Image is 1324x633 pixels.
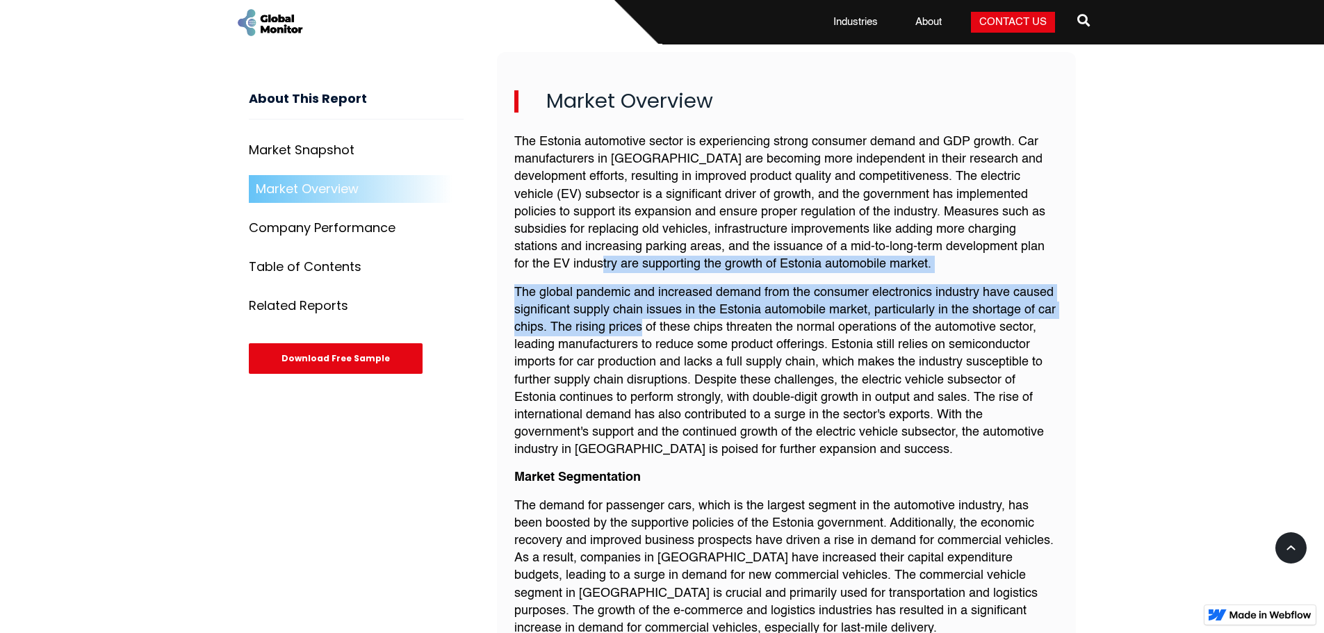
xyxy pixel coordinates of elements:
div: Market Overview [256,183,359,197]
a: Table of Contents [249,254,464,281]
a: About [907,15,950,29]
div: Market Snapshot [249,144,354,158]
div: Company Performance [249,222,395,236]
h3: About This Report [249,92,464,120]
a: Market Snapshot [249,137,464,165]
a:  [1077,8,1090,36]
p: The global pandemic and increased demand from the consumer electronics industry have caused signi... [514,284,1059,459]
div: Related Reports [249,299,348,313]
a: Related Reports [249,293,464,320]
a: Market Overview [249,176,464,204]
a: Industries [825,15,886,29]
a: Contact Us [971,12,1055,33]
img: Made in Webflow [1229,611,1311,619]
a: home [235,7,304,38]
div: Download Free Sample [249,344,423,375]
strong: Market Segmentation [514,471,641,484]
h2: Market Overview [514,90,1059,113]
p: The Estonia automotive sector is experiencing strong consumer demand and GDP growth. Car manufact... [514,133,1059,274]
a: Company Performance [249,215,464,242]
span:  [1077,10,1090,30]
div: Table of Contents [249,261,361,274]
